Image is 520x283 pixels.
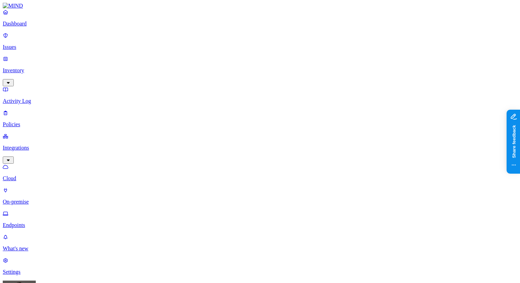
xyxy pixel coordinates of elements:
p: Settings [3,269,517,275]
a: Activity Log [3,86,517,104]
p: Inventory [3,67,517,74]
a: Endpoints [3,210,517,228]
a: Integrations [3,133,517,163]
a: MIND [3,3,517,9]
a: Policies [3,110,517,128]
a: Dashboard [3,9,517,27]
a: On-premise [3,187,517,205]
p: Endpoints [3,222,517,228]
a: What's new [3,234,517,252]
a: Settings [3,257,517,275]
p: Policies [3,121,517,128]
img: MIND [3,3,23,9]
p: On-premise [3,199,517,205]
p: Cloud [3,175,517,182]
a: Cloud [3,164,517,182]
a: Issues [3,32,517,50]
p: Activity Log [3,98,517,104]
p: What's new [3,246,517,252]
p: Dashboard [3,21,517,27]
p: Issues [3,44,517,50]
p: Integrations [3,145,517,151]
a: Inventory [3,56,517,85]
